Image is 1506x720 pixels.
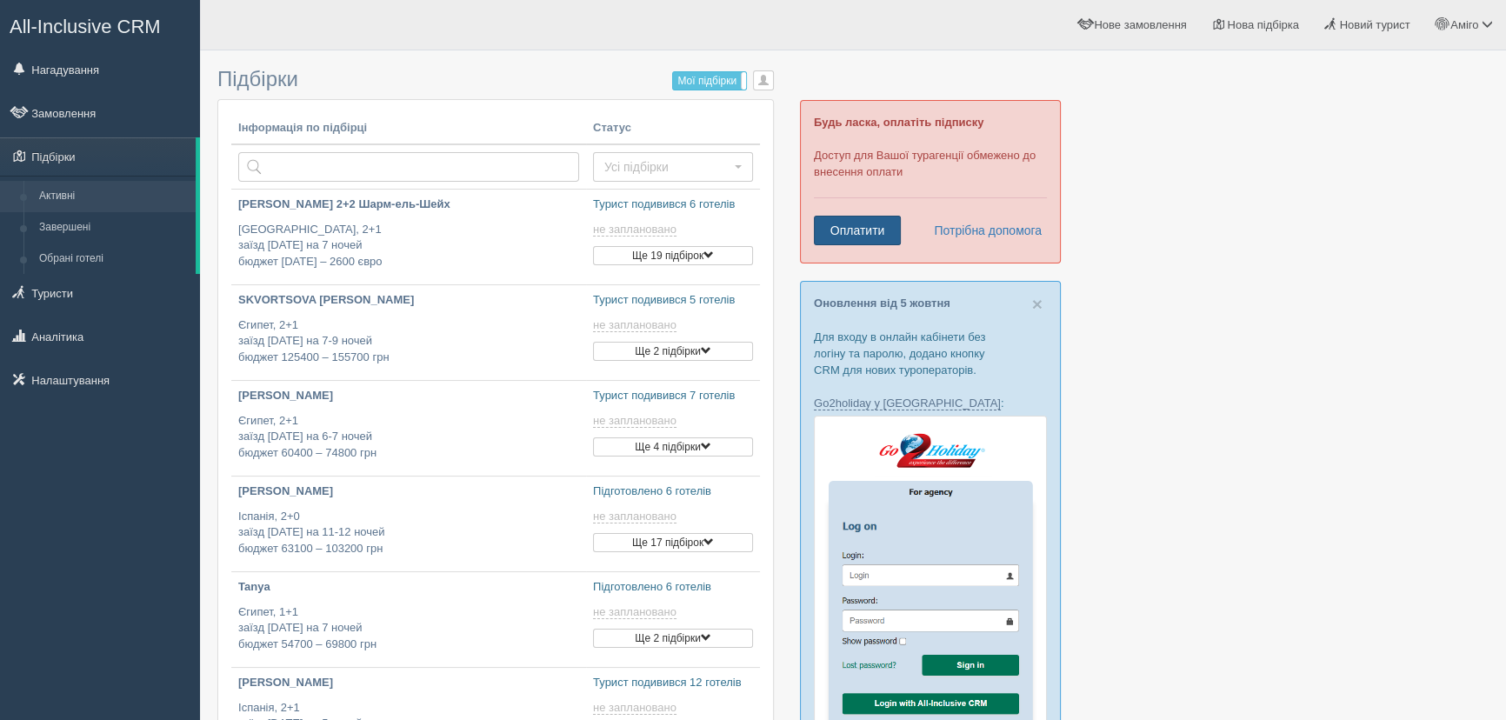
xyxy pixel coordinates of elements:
[593,510,676,523] span: не заплановано
[31,212,196,243] a: Завершені
[593,152,753,182] button: Усі підбірки
[593,223,680,237] a: не заплановано
[238,197,579,213] p: [PERSON_NAME] 2+2 Шарм-ель-Шейх
[231,572,586,667] a: Tanya Єгипет, 1+1заїзд [DATE] на 7 ночейбюджет 54700 – 69800 грн
[593,437,753,457] button: Ще 4 підбірки
[231,285,586,380] a: SKVORTSOVA [PERSON_NAME] Єгипет, 2+1заїзд [DATE] на 7-9 ночейбюджет 125400 – 155700 грн
[593,579,753,596] p: Підготовлено 6 готелів
[1032,295,1043,313] button: Close
[238,388,579,404] p: [PERSON_NAME]
[1094,18,1186,31] span: Нове замовлення
[238,579,579,596] p: Tanya
[593,675,753,691] p: Турист подивився 12 готелів
[217,67,298,90] span: Підбірки
[238,222,579,270] p: [GEOGRAPHIC_DATA], 2+1 заїзд [DATE] на 7 ночей бюджет [DATE] – 2600 євро
[593,605,680,619] a: не заплановано
[593,533,753,552] button: Ще 17 підбірок
[1032,294,1043,314] span: ×
[1340,18,1410,31] span: Новий турист
[231,381,586,476] a: [PERSON_NAME] Єгипет, 2+1заїзд [DATE] на 6-7 ночейбюджет 60400 – 74800 грн
[673,72,746,90] label: Мої підбірки
[593,629,753,648] button: Ще 2 підбірки
[238,604,579,653] p: Єгипет, 1+1 заїзд [DATE] на 7 ночей бюджет 54700 – 69800 грн
[593,246,753,265] button: Ще 19 підбірок
[231,477,586,571] a: [PERSON_NAME] Іспанія, 2+0заїзд [DATE] на 11-12 ночейбюджет 63100 – 103200 грн
[814,216,901,245] a: Оплатити
[238,317,579,366] p: Єгипет, 2+1 заїзд [DATE] на 7-9 ночей бюджет 125400 – 155700 грн
[231,113,586,144] th: Інформація по підбірці
[31,243,196,275] a: Обрані готелі
[238,509,579,557] p: Іспанія, 2+0 заїзд [DATE] на 11-12 ночей бюджет 63100 – 103200 грн
[604,158,730,176] span: Усі підбірки
[593,605,676,619] span: не заплановано
[238,483,579,500] p: [PERSON_NAME]
[1,1,199,49] a: All-Inclusive CRM
[593,223,676,237] span: не заплановано
[593,701,676,715] span: не заплановано
[923,216,1043,245] a: Потрібна допомога
[593,701,680,715] a: не заплановано
[593,414,680,428] a: не заплановано
[31,181,196,212] a: Активні
[593,388,753,404] p: Турист подивився 7 готелів
[814,329,1047,378] p: Для входу в онлайн кабінети без логіну та паролю, додано кнопку CRM для нових туроператорів.
[1450,18,1478,31] span: Аміго
[814,116,983,129] b: Будь ласка, оплатіть підписку
[231,190,586,284] a: [PERSON_NAME] 2+2 Шарм-ель-Шейх [GEOGRAPHIC_DATA], 2+1заїзд [DATE] на 7 ночейбюджет [DATE] – 2600...
[238,413,579,462] p: Єгипет, 2+1 заїзд [DATE] на 6-7 ночей бюджет 60400 – 74800 грн
[593,318,680,332] a: не заплановано
[1227,18,1299,31] span: Нова підбірка
[800,100,1061,263] div: Доступ для Вашої турагенції обмежено до внесення оплати
[814,397,1001,410] a: Go2holiday у [GEOGRAPHIC_DATA]
[586,113,760,144] th: Статус
[593,197,753,213] p: Турист подивився 6 готелів
[593,483,753,500] p: Підготовлено 6 готелів
[593,414,676,428] span: не заплановано
[814,297,950,310] a: Оновлення від 5 жовтня
[593,318,676,332] span: не заплановано
[238,152,579,182] input: Пошук за країною або туристом
[593,342,753,361] button: Ще 2 підбірки
[238,675,579,691] p: [PERSON_NAME]
[814,395,1047,411] p: :
[238,292,579,309] p: SKVORTSOVA [PERSON_NAME]
[593,292,753,309] p: Турист подивився 5 готелів
[593,510,680,523] a: не заплановано
[10,16,161,37] span: All-Inclusive CRM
